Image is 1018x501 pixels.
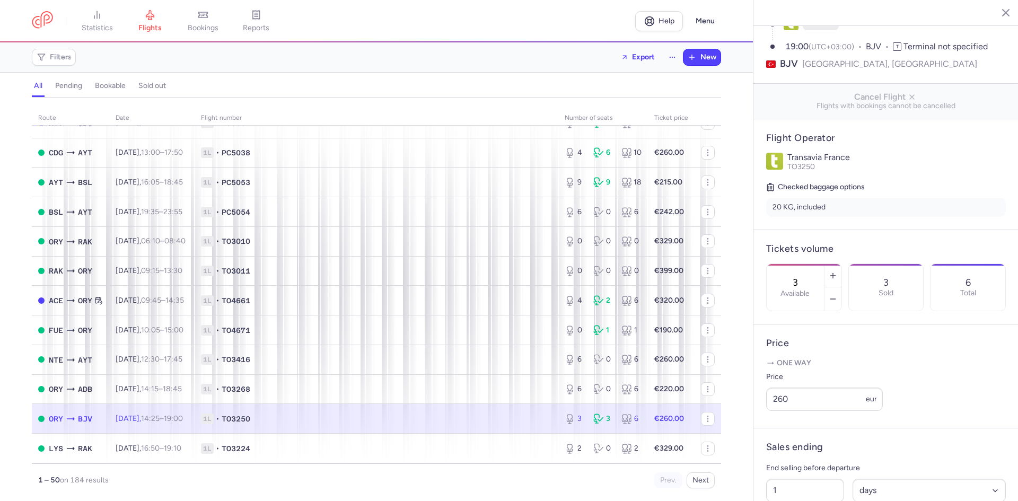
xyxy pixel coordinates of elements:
[141,148,183,157] span: –
[654,236,683,245] strong: €329.00
[116,178,183,187] span: [DATE],
[593,325,613,336] div: 1
[766,358,1006,368] p: One way
[55,81,82,91] h4: pending
[116,296,184,305] span: [DATE],
[621,443,642,454] div: 2
[593,443,613,454] div: 0
[164,326,183,335] time: 15:00
[49,236,63,248] span: Orly, Paris, France
[654,414,684,423] strong: €260.00
[614,49,662,66] button: Export
[141,326,183,335] span: –
[195,110,558,126] th: Flight number
[49,147,63,159] span: Charles De Gaulle, Paris, France
[565,354,585,365] div: 6
[654,472,682,488] button: Prev.
[593,236,613,247] div: 0
[222,177,250,188] span: PC5053
[201,295,214,306] span: 1L
[201,236,214,247] span: 1L
[163,384,182,393] time: 18:45
[116,207,182,216] span: [DATE],
[141,236,186,245] span: –
[654,178,682,187] strong: €215.00
[565,147,585,158] div: 4
[164,148,183,157] time: 17:50
[141,355,182,364] span: –
[141,296,161,305] time: 09:45
[49,265,63,277] span: Menara, Marrakesh, Morocco
[177,10,230,33] a: bookings
[216,236,220,247] span: •
[109,110,195,126] th: date
[78,147,92,159] span: AYT
[866,394,877,403] span: eur
[141,148,160,157] time: 13:00
[78,354,92,366] span: Antalya, Antalya, Turkey
[766,441,823,453] h4: Sales ending
[222,207,250,217] span: PC5054
[32,49,75,65] button: Filters
[116,236,186,245] span: [DATE],
[49,443,63,454] span: St-Exupéry, Lyon, France
[164,355,182,364] time: 17:45
[222,354,250,365] span: TO3416
[116,414,183,423] span: [DATE],
[621,354,642,365] div: 6
[141,266,160,275] time: 09:15
[689,11,721,31] button: Menu
[116,355,182,364] span: [DATE],
[50,53,72,61] span: Filters
[78,265,92,277] span: Orly, Paris, France
[141,266,182,275] span: –
[95,81,126,91] h4: bookable
[82,23,113,33] span: statistics
[141,236,160,245] time: 06:10
[222,414,250,424] span: TO3250
[78,443,92,454] span: Menara, Marrakesh, Morocco
[787,162,815,171] span: TO3250
[216,384,220,394] span: •
[49,295,63,306] span: Lanzarote, Lanzarote, Spain
[565,236,585,247] div: 0
[621,207,642,217] div: 6
[164,178,183,187] time: 18:45
[565,207,585,217] div: 6
[809,42,854,51] span: (UTC+03:00)
[683,49,721,65] button: New
[766,181,1006,194] h5: Checked baggage options
[32,11,53,31] a: CitizenPlane red outlined logo
[201,266,214,276] span: 1L
[141,296,184,305] span: –
[141,178,183,187] span: –
[762,92,1010,102] span: Cancel Flight
[116,384,182,393] span: [DATE],
[201,414,214,424] span: 1L
[141,444,160,453] time: 16:50
[222,266,250,276] span: TO3011
[201,384,214,394] span: 1L
[49,206,63,218] span: Euroairport Swiss, Bâle, Switzerland
[593,266,613,276] div: 0
[654,207,684,216] strong: €242.00
[621,384,642,394] div: 6
[780,289,810,298] label: Available
[654,326,683,335] strong: €190.00
[49,383,63,395] span: Orly, Paris, France
[222,236,250,247] span: TO3010
[116,148,183,157] span: [DATE],
[565,325,585,336] div: 0
[565,266,585,276] div: 0
[966,277,971,288] p: 6
[201,177,214,188] span: 1L
[138,23,162,33] span: flights
[78,295,92,306] span: Orly, Paris, France
[903,41,988,51] span: Terminal not specified
[565,443,585,454] div: 2
[116,266,182,275] span: [DATE],
[654,148,684,157] strong: €260.00
[621,147,642,158] div: 10
[766,132,1006,144] h4: Flight Operator
[141,326,160,335] time: 10:05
